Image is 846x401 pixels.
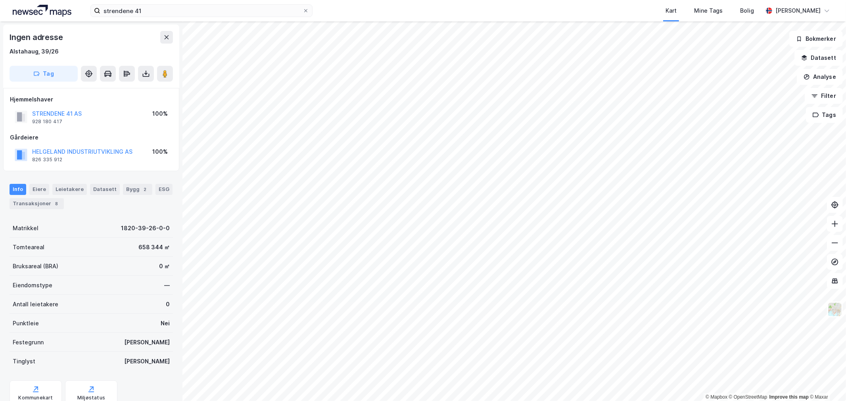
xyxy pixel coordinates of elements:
div: Tomteareal [13,243,44,252]
button: Analyse [797,69,843,85]
div: Festegrunn [13,338,44,347]
div: Punktleie [13,319,39,328]
div: 826 335 912 [32,157,62,163]
div: Tinglyst [13,357,35,366]
div: Kommunekart [18,395,53,401]
div: Bygg [123,184,152,195]
button: Tags [806,107,843,123]
button: Bokmerker [789,31,843,47]
div: 658 344 ㎡ [138,243,170,252]
button: Tag [10,66,78,82]
a: OpenStreetMap [729,394,767,400]
div: [PERSON_NAME] [775,6,821,15]
div: 8 [53,200,61,208]
div: Eiendomstype [13,281,52,290]
div: Alstahaug, 39/26 [10,47,59,56]
a: Improve this map [769,394,809,400]
iframe: Chat Widget [806,363,846,401]
div: 1820-39-26-0-0 [121,223,170,233]
div: 100% [152,147,168,157]
div: Matrikkel [13,223,38,233]
div: Info [10,184,26,195]
div: Hjemmelshaver [10,95,173,104]
div: Bruksareal (BRA) [13,262,58,271]
div: 928 180 417 [32,118,62,125]
div: Ingen adresse [10,31,64,44]
div: Kontrollprogram for chat [806,363,846,401]
div: [PERSON_NAME] [124,338,170,347]
div: Nei [161,319,170,328]
div: Mine Tags [694,6,723,15]
div: 100% [152,109,168,118]
div: — [164,281,170,290]
button: Filter [805,88,843,104]
div: Eiere [29,184,49,195]
div: 0 ㎡ [159,262,170,271]
div: Leietakere [52,184,87,195]
div: Transaksjoner [10,198,64,209]
input: Søk på adresse, matrikkel, gårdeiere, leietakere eller personer [100,5,303,17]
div: [PERSON_NAME] [124,357,170,366]
img: Z [827,302,842,317]
div: ESG [155,184,173,195]
a: Mapbox [706,394,727,400]
div: Bolig [740,6,754,15]
div: Kart [666,6,677,15]
div: 0 [166,300,170,309]
img: logo.a4113a55bc3d86da70a041830d287a7e.svg [13,5,71,17]
button: Datasett [794,50,843,66]
div: Datasett [90,184,120,195]
div: Antall leietakere [13,300,58,309]
div: 2 [141,185,149,193]
div: Gårdeiere [10,133,173,142]
div: Miljøstatus [77,395,105,401]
